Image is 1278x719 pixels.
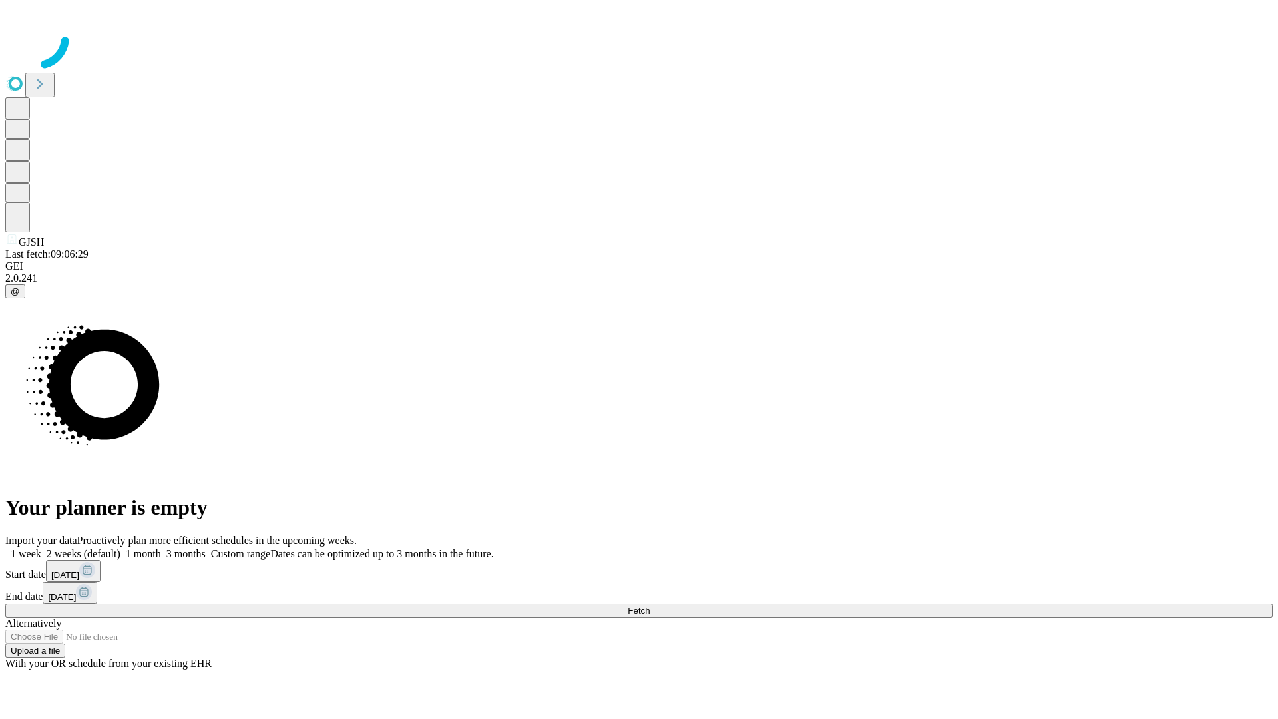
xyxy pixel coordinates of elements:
[77,535,357,546] span: Proactively plan more efficient schedules in the upcoming weeks.
[48,592,76,602] span: [DATE]
[47,548,120,559] span: 2 weeks (default)
[5,560,1273,582] div: Start date
[5,535,77,546] span: Import your data
[11,286,20,296] span: @
[5,618,61,629] span: Alternatively
[5,284,25,298] button: @
[270,548,493,559] span: Dates can be optimized up to 3 months in the future.
[126,548,161,559] span: 1 month
[51,570,79,580] span: [DATE]
[5,260,1273,272] div: GEI
[5,272,1273,284] div: 2.0.241
[43,582,97,604] button: [DATE]
[11,548,41,559] span: 1 week
[211,548,270,559] span: Custom range
[46,560,101,582] button: [DATE]
[5,582,1273,604] div: End date
[166,548,206,559] span: 3 months
[19,236,44,248] span: GJSH
[5,658,212,669] span: With your OR schedule from your existing EHR
[5,604,1273,618] button: Fetch
[5,644,65,658] button: Upload a file
[628,606,650,616] span: Fetch
[5,248,89,260] span: Last fetch: 09:06:29
[5,495,1273,520] h1: Your planner is empty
